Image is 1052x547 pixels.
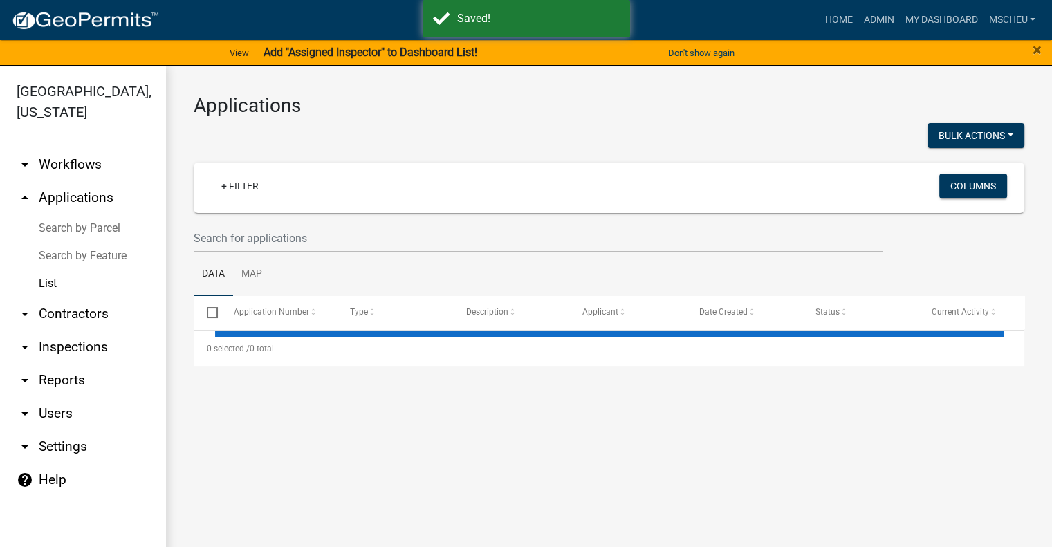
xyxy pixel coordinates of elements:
[1033,41,1042,58] button: Close
[457,10,620,27] div: Saved!
[224,41,255,64] a: View
[17,189,33,206] i: arrow_drop_up
[17,156,33,173] i: arrow_drop_down
[569,296,685,329] datatable-header-cell: Applicant
[699,307,748,317] span: Date Created
[17,472,33,488] i: help
[17,306,33,322] i: arrow_drop_down
[983,7,1041,33] a: mscheu
[685,296,802,329] datatable-header-cell: Date Created
[17,405,33,422] i: arrow_drop_down
[928,123,1024,148] button: Bulk Actions
[582,307,618,317] span: Applicant
[815,307,840,317] span: Status
[932,307,989,317] span: Current Activity
[899,7,983,33] a: My Dashboard
[663,41,740,64] button: Don't show again
[17,339,33,355] i: arrow_drop_down
[263,46,477,59] strong: Add "Assigned Inspector" to Dashboard List!
[194,94,1024,118] h3: Applications
[919,296,1035,329] datatable-header-cell: Current Activity
[194,296,220,329] datatable-header-cell: Select
[453,296,569,329] datatable-header-cell: Description
[194,331,1024,366] div: 0 total
[466,307,508,317] span: Description
[207,344,250,353] span: 0 selected /
[233,252,270,297] a: Map
[337,296,453,329] datatable-header-cell: Type
[194,252,233,297] a: Data
[210,174,270,198] a: + Filter
[858,7,899,33] a: Admin
[1033,40,1042,59] span: ×
[350,307,368,317] span: Type
[802,296,919,329] datatable-header-cell: Status
[194,224,883,252] input: Search for applications
[17,372,33,389] i: arrow_drop_down
[234,307,309,317] span: Application Number
[819,7,858,33] a: Home
[939,174,1007,198] button: Columns
[17,438,33,455] i: arrow_drop_down
[220,296,336,329] datatable-header-cell: Application Number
